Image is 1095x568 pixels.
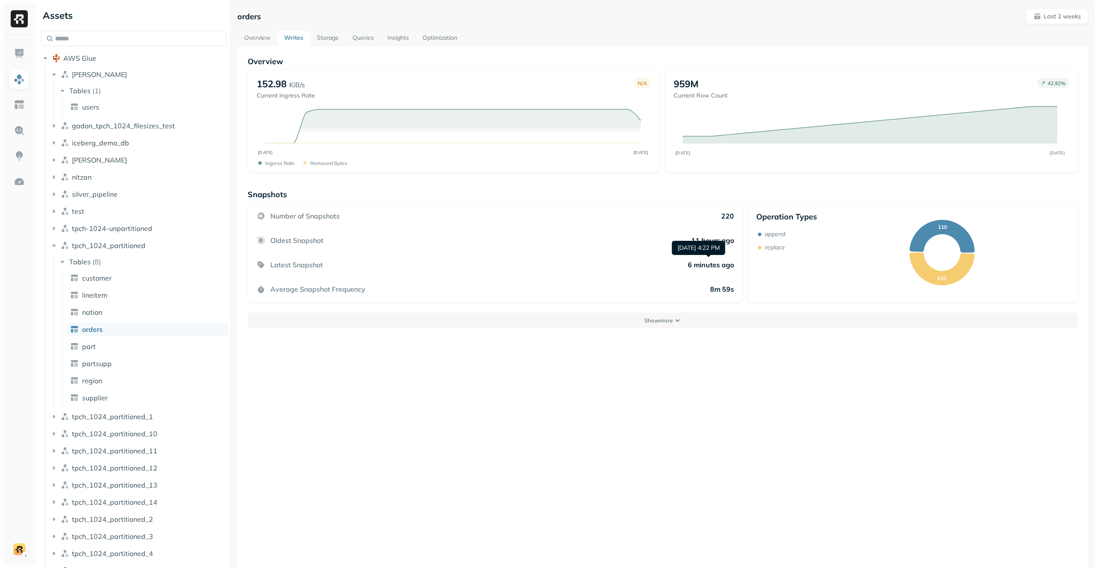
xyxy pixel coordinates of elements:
[72,70,127,79] span: [PERSON_NAME]
[67,357,228,370] a: partsupp
[50,444,227,458] button: tpch_1024_partitioned_11
[14,74,25,85] img: Assets
[72,464,157,472] span: tpch_1024_partitioned_12
[257,92,315,100] p: Current Ingress Rate
[61,515,69,524] img: namespace
[381,31,416,46] a: Insights
[92,257,101,266] p: ( 8 )
[11,10,28,27] img: Ryft
[50,427,227,441] button: tpch_1024_partitioned_10
[72,139,129,147] span: iceberg_demo_db
[82,103,99,111] span: users
[14,176,25,187] img: Optimization
[61,173,69,181] img: namespace
[310,31,346,46] a: Storage
[72,429,157,438] span: tpch_1024_partitioned_10
[61,532,69,541] img: namespace
[270,236,323,245] p: Oldest Snapshot
[61,412,69,421] img: namespace
[82,393,108,402] span: supplier
[58,255,228,269] button: Tables(8)
[67,340,228,353] a: part
[248,189,287,199] p: Snapshots
[61,481,69,489] img: namespace
[70,274,79,282] img: table
[50,187,227,201] button: silver_pipeline
[61,70,69,79] img: namespace
[721,212,734,220] p: 220
[248,56,1078,66] p: Overview
[50,222,227,235] button: tpch-1024-unpartitioned
[61,190,69,198] img: namespace
[82,342,96,351] span: part
[50,119,227,133] button: gadon_tpch_1024_filesizes_test
[1044,12,1081,21] p: Last 2 weeks
[265,160,295,166] p: Ingress Rate
[638,80,647,86] p: N/A
[72,412,153,421] span: tpch_1024_partitioned_1
[69,257,91,266] span: Tables
[270,260,323,269] p: Latest Snapshot
[938,224,947,230] text: 110
[50,410,227,423] button: tpch_1024_partitioned_1
[50,170,227,184] button: nitzan
[14,125,25,136] img: Query Explorer
[710,285,734,293] p: 8m 59s
[270,285,365,293] p: Average Snapshot Frequency
[67,305,228,319] a: nation
[310,160,347,166] p: Removed bytes
[82,359,112,368] span: partsupp
[72,241,145,250] span: tpch_1024_partitioned
[70,393,79,402] img: table
[70,291,79,299] img: table
[61,139,69,147] img: namespace
[72,121,175,130] span: gadon_tpch_1024_filesizes_test
[13,543,25,555] img: demo
[82,291,107,299] span: lineitem
[61,121,69,130] img: namespace
[61,207,69,216] img: namespace
[67,288,228,302] a: lineitem
[67,374,228,388] a: region
[72,498,157,506] span: tpch_1024_partitioned_14
[70,342,79,351] img: table
[72,481,157,489] span: tpch_1024_partitioned_13
[69,86,91,95] span: Tables
[72,156,127,164] span: [PERSON_NAME]
[674,78,698,90] p: 959M
[1048,80,1065,86] p: 42.92 %
[41,51,227,65] button: AWS Glue
[63,54,96,62] span: AWS Glue
[61,429,69,438] img: namespace
[289,80,305,90] p: KiB/s
[765,243,785,251] p: replace
[257,150,272,155] tspan: [DATE]
[270,212,340,220] p: Number of Snapshots
[937,275,946,281] text: 110
[277,31,310,46] a: Writes
[72,173,92,181] span: nitzan
[50,547,227,560] button: tpch_1024_partitioned_4
[14,99,25,110] img: Asset Explorer
[82,308,102,317] span: nation
[50,136,227,150] button: iceberg_demo_db
[72,224,152,233] span: tpch-1024-unpartitioned
[1026,9,1088,24] button: Last 2 weeks
[70,325,79,334] img: table
[50,461,227,475] button: tpch_1024_partitioned_12
[1050,150,1065,155] tspan: [DATE]
[346,31,381,46] a: Queries
[70,103,79,111] img: table
[61,549,69,558] img: namespace
[61,156,69,164] img: namespace
[58,84,228,98] button: Tables(1)
[92,86,101,95] p: ( 1 )
[61,498,69,506] img: namespace
[72,515,153,524] span: tpch_1024_partitioned_2
[61,464,69,472] img: namespace
[61,241,69,250] img: namespace
[688,260,734,269] p: 6 minutes ago
[14,151,25,162] img: Insights
[67,391,228,405] a: supplier
[50,495,227,509] button: tpch_1024_partitioned_14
